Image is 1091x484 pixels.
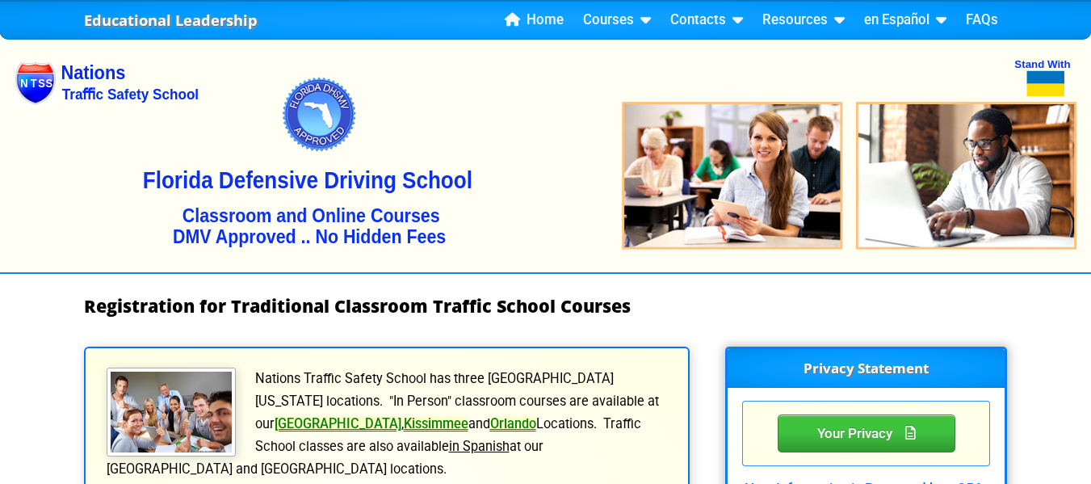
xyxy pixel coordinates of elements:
[275,416,401,431] a: [GEOGRAPHIC_DATA]
[105,368,669,481] p: Nations Traffic Safety School has three [GEOGRAPHIC_DATA][US_STATE] locations. "In Person" classr...
[778,423,955,442] a: Your Privacy
[756,8,851,32] a: Resources
[490,416,536,431] a: Orlando
[858,8,953,32] a: en Español
[664,8,749,32] a: Contacts
[84,297,1008,316] h1: Registration for Traditional Classroom Traffic School Courses
[404,416,468,431] a: Kissimmee
[84,7,258,34] a: Educational Leadership
[959,8,1005,32] a: FAQs
[15,29,1076,272] img: Nations Traffic School - Your DMV Approved Florida Traffic School
[498,8,570,32] a: Home
[728,349,1005,388] h3: Privacy Statement
[449,439,510,454] u: in Spanish
[107,368,236,457] img: Traffic School Students
[577,8,657,32] a: Courses
[778,415,955,453] div: Privacy Statement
